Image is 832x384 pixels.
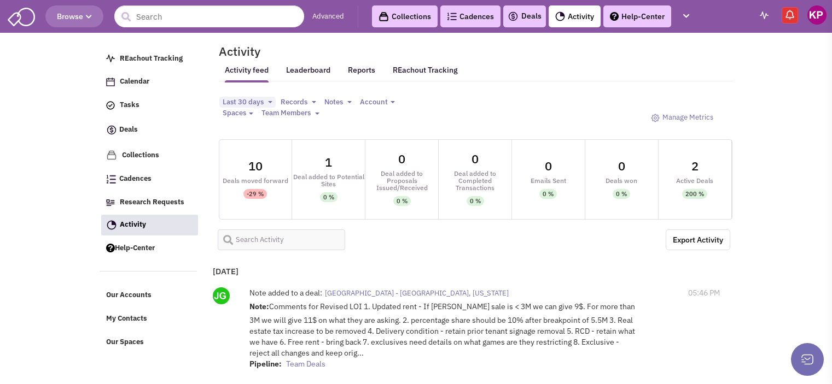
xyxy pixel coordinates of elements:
a: Our Spaces [101,332,197,353]
img: Cadences_logo.png [447,13,457,20]
img: help.png [106,244,115,252]
a: Collections [372,5,438,27]
div: 1 [325,156,332,168]
div: 0 % [323,192,334,202]
div: Deal added to Proposals Issued/Received [365,170,438,191]
span: Calendar [120,77,149,86]
span: Browse [57,11,92,21]
img: SmartAdmin [8,5,35,26]
div: Deal added to Completed Transactions [439,170,511,191]
img: Calendar.png [106,78,115,86]
a: REachout Tracking [101,49,197,69]
input: Search Activity [218,229,346,250]
div: 200 % [685,189,704,199]
div: 0 % [470,196,481,206]
a: Calendar [101,72,197,92]
div: 2 [691,160,699,172]
strong: Note: [249,302,269,311]
a: My Contacts [101,309,197,329]
span: Activity [120,220,146,229]
span: Our Accounts [106,291,152,300]
button: Last 30 days [219,97,276,108]
span: Research Requests [120,197,184,206]
div: 0 % [397,196,408,206]
span: Last 30 days [223,97,264,107]
a: Deals [101,119,197,142]
span: Notes [324,97,343,107]
span: Spaces [223,108,246,117]
span: Tasks [120,101,139,110]
a: Deals [508,10,542,23]
button: Records [277,97,319,108]
a: Tasks [101,95,197,116]
a: Cadences [440,5,501,27]
div: 0 [545,160,552,172]
img: Activity.png [555,11,565,21]
a: Cadences [101,169,197,190]
button: Notes [321,97,355,108]
a: Activity feed [225,65,269,82]
label: Note added to a deal: [249,287,322,298]
a: REachout Tracking [393,58,458,81]
a: Collections [101,145,197,166]
span: Cadences [119,174,152,184]
span: My Contacts [106,314,147,323]
div: Emails Sent [512,177,585,184]
span: 05:46 PM [688,287,720,298]
span: Collections [122,150,159,159]
div: Active Deals [659,177,731,184]
div: 10 [248,160,263,172]
a: Leaderboard [286,65,330,82]
img: jsdjpLiAYUaRK9fYpYFXFA.png [213,287,230,304]
a: Activity [101,215,198,235]
img: icon-deals.svg [106,123,117,137]
a: Help-Center [101,238,197,259]
img: icon-deals.svg [508,10,519,23]
div: 0 % [543,189,554,199]
div: Deals moved forward [219,177,292,184]
b: [DATE] [213,266,238,276]
h2: Activity [205,46,260,56]
div: 0 [472,153,479,165]
div: 0 [398,153,405,165]
img: Cadences_logo.png [106,175,116,184]
div: -29 % [247,189,264,199]
img: Keypoint Partners [807,5,827,25]
img: help.png [610,12,619,21]
a: Research Requests [101,192,197,213]
a: Manage Metrics [645,108,719,128]
span: [GEOGRAPHIC_DATA] - [GEOGRAPHIC_DATA], [US_STATE] [325,288,509,298]
button: Team Members [258,108,323,119]
button: Browse [45,5,103,27]
div: 0 [618,160,625,172]
a: Export the below as a .XLSX spreadsheet [666,229,730,250]
div: Comments for Revised LOI 1. Updated rent - If [PERSON_NAME] sale is < 3M we can give 9$. For more... [249,301,637,372]
strong: Pipeline: [249,359,282,369]
img: Research.png [106,199,115,206]
a: Our Accounts [101,285,197,306]
img: icon-tasks.png [106,101,115,110]
a: Help-Center [603,5,671,27]
input: Search [114,5,304,27]
span: Records [281,97,307,107]
div: Deals won [585,177,658,184]
span: Account [360,97,388,107]
button: Account [357,97,398,108]
img: Activity.png [107,220,117,230]
span: Team Deals [286,359,325,369]
img: octicon_gear-24.png [651,114,660,122]
span: Our Spaces [106,337,144,346]
img: icon-collection-lavender-black.svg [379,11,389,22]
button: Spaces [219,108,257,119]
span: Team Members [261,108,311,117]
a: Activity [549,5,601,27]
span: REachout Tracking [120,54,183,63]
a: Reports [348,65,375,82]
div: 0 % [616,189,627,199]
div: Deal added to Potential Sites [292,173,365,187]
img: icon-collection-lavender.png [106,150,117,161]
a: Advanced [312,11,344,22]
